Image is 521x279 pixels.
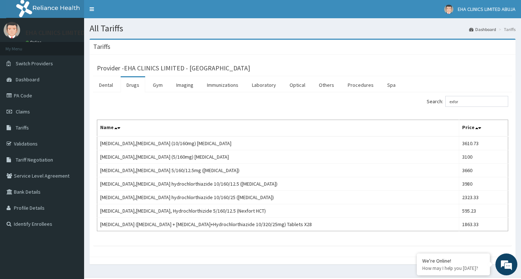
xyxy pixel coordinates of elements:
[459,204,508,218] td: 595.23
[342,77,380,93] a: Procedures
[26,30,105,36] p: EHA CLINICS LIMITED ABUJA
[16,124,29,131] span: Tariffs
[422,257,484,264] div: We're Online!
[93,43,110,50] h3: Tariffs
[97,204,459,218] td: [MEDICAL_DATA],[MEDICAL_DATA], Hydrochlorthizide 5/160/12.5 (Nexfort HCT)
[97,136,459,150] td: [MEDICAL_DATA],[MEDICAL_DATA] (10/160mg) [MEDICAL_DATA]
[16,76,39,83] span: Dashboard
[284,77,311,93] a: Optical
[445,96,508,107] input: Search:
[459,218,508,231] td: 1863.33
[246,77,282,93] a: Laboratory
[26,40,43,45] a: Online
[97,218,459,231] td: [MEDICAL_DATA] ([MEDICAL_DATA] + [MEDICAL_DATA]+Hydrochlorthiazide 10/320/25mg) Tablets X28
[97,177,459,191] td: [MEDICAL_DATA],[MEDICAL_DATA] hydrochlorthiazide 10/160/12.5 ([MEDICAL_DATA])
[201,77,244,93] a: Immunizations
[459,150,508,164] td: 3100
[469,26,496,32] a: Dashboard
[97,65,250,71] h3: Provider - EHA CLINICS LIMITED - [GEOGRAPHIC_DATA]
[459,136,508,150] td: 3610.73
[97,191,459,204] td: [MEDICAL_DATA],[MEDICAL_DATA] hydrochlorthiazide 10/160/25 ([MEDICAL_DATA])
[170,77,199,93] a: Imaging
[427,96,508,107] label: Search:
[444,5,453,14] img: User Image
[459,120,508,137] th: Price
[459,191,508,204] td: 2323.33
[313,77,340,93] a: Others
[16,60,53,67] span: Switch Providers
[90,24,516,33] h1: All Tariffs
[459,164,508,177] td: 3660
[97,120,459,137] th: Name
[16,108,30,115] span: Claims
[93,77,119,93] a: Dental
[97,150,459,164] td: [MEDICAL_DATA],[MEDICAL_DATA] (5/160mg) [MEDICAL_DATA]
[16,156,53,163] span: Tariff Negotiation
[422,265,484,271] p: How may I help you today?
[147,77,169,93] a: Gym
[497,26,516,32] li: Tariffs
[121,77,145,93] a: Drugs
[459,177,508,191] td: 3980
[97,164,459,177] td: [MEDICAL_DATA],[MEDICAL_DATA] 5/160/12.5mg ([MEDICAL_DATA])
[458,6,516,12] span: EHA CLINICS LIMITED ABUJA
[4,22,20,38] img: User Image
[381,77,401,93] a: Spa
